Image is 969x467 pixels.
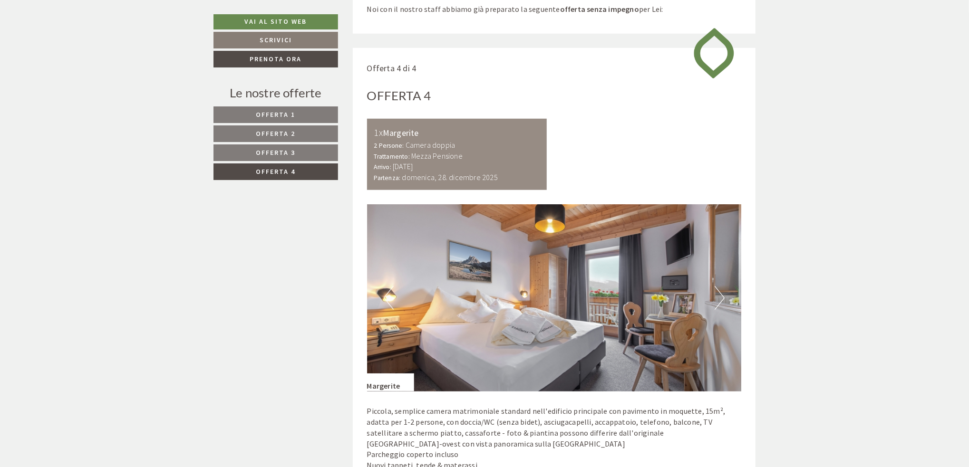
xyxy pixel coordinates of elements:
[374,126,540,140] div: Margerite
[715,286,725,310] button: Next
[8,26,148,55] div: Buon giorno, come possiamo aiutarla?
[256,167,296,176] span: Offerta 4
[374,126,383,138] b: 1x
[384,286,394,310] button: Previous
[367,63,417,74] span: Offerta 4 di 4
[367,373,415,391] div: Margerite
[213,84,338,102] div: Le nostre offerte
[406,140,455,150] b: Camera doppia
[687,19,741,87] img: image
[393,162,413,171] b: [DATE]
[256,129,296,138] span: Offerta 2
[374,174,401,182] small: Partenza:
[367,4,742,15] p: Noi con il nostro staff abbiamo già preparato la seguente per Lei:
[374,152,410,161] small: Trattamento:
[367,204,742,391] img: image
[213,32,338,48] a: Scrivici
[374,163,391,171] small: Arrivo:
[256,110,296,119] span: Offerta 1
[213,51,338,67] a: Prenota ora
[374,142,404,150] small: 2 Persone:
[170,8,204,24] div: [DATE]
[402,172,498,182] b: domenica, 28. dicembre 2025
[411,151,463,161] b: Mezza Pensione
[256,148,296,157] span: Offerta 3
[15,47,144,53] small: 15:27
[327,250,375,267] button: Invia
[213,14,338,29] a: Vai al sito web
[15,28,144,36] div: [GEOGRAPHIC_DATA]
[560,4,639,14] strong: offerta senza impegno
[367,87,431,105] div: Offerta 4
